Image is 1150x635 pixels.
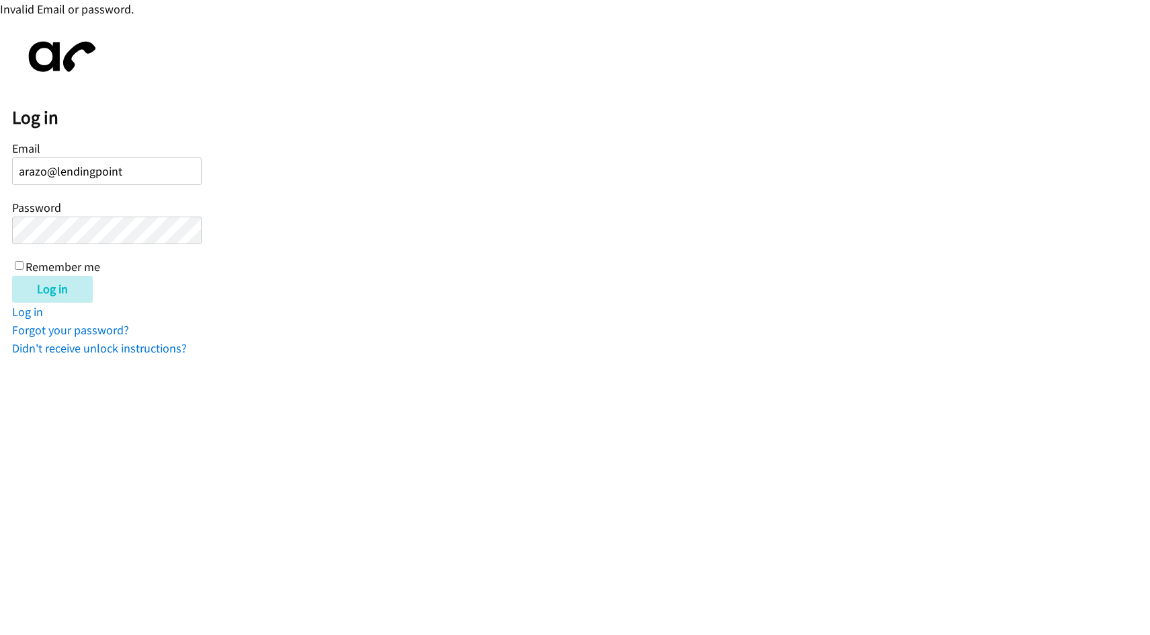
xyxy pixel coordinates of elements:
[26,259,100,274] label: Remember me
[12,106,1150,129] h2: Log in
[12,340,187,356] a: Didn't receive unlock instructions?
[12,200,61,215] label: Password
[12,276,93,303] input: Log in
[12,30,106,83] img: aphone-8a226864a2ddd6a5e75d1ebefc011f4aa8f32683c2d82f3fb0802fe031f96514.svg
[12,304,43,320] a: Log in
[12,141,40,156] label: Email
[12,322,129,338] a: Forgot your password?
